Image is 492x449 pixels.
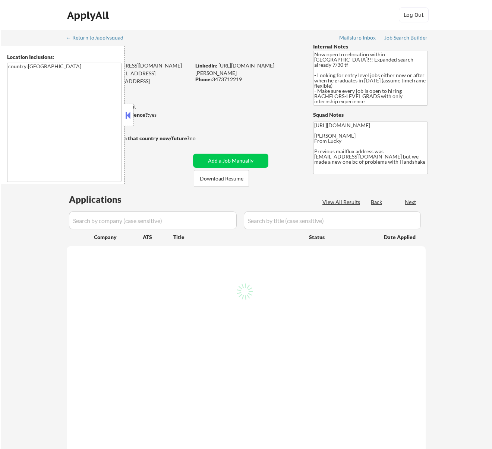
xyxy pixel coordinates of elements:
div: Company [94,233,143,241]
a: Mailslurp Inbox [339,35,376,42]
div: Next [405,198,417,206]
strong: Phone: [195,76,212,82]
button: Add a Job Manually [193,154,268,168]
div: ApplyAll [67,9,111,22]
div: Location Inclusions: [7,53,122,61]
input: Search by title (case sensitive) [244,211,421,229]
div: ← Return to /applysquad [66,35,130,40]
strong: LinkedIn: [195,62,217,69]
div: Internal Notes [313,43,428,50]
a: [URL][DOMAIN_NAME][PERSON_NAME] [195,62,274,76]
button: Log Out [399,7,429,22]
div: View All Results [322,198,362,206]
div: Date Applied [384,233,417,241]
div: Back [371,198,383,206]
button: Download Resume [194,170,249,187]
input: Search by company (case sensitive) [69,211,237,229]
div: [PERSON_NAME] [67,48,220,58]
div: Squad Notes [313,111,428,119]
div: Status [309,230,373,244]
div: Title [173,233,302,241]
div: Applications [69,195,143,204]
div: ATS [143,233,173,241]
div: Mailslurp Inbox [339,35,376,40]
div: 3473712219 [195,76,301,83]
div: Job Search Builder [384,35,428,40]
a: Job Search Builder [384,35,428,42]
div: no [190,135,211,142]
a: ← Return to /applysquad [66,35,130,42]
